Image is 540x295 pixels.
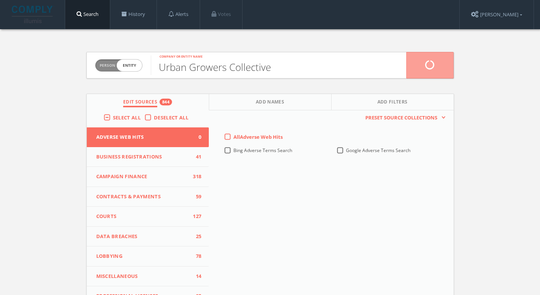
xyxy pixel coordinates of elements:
button: Preset Source Collections [362,114,446,122]
span: 41 [190,153,201,161]
span: 0 [190,133,201,141]
span: Add Names [256,99,284,107]
button: Data Breaches25 [87,227,209,247]
span: 25 [190,233,201,240]
button: Edit Sources844 [87,94,209,110]
button: Adverse Web Hits0 [87,127,209,147]
img: illumis [12,6,54,23]
span: Business Registrations [96,153,190,161]
span: Campaign Finance [96,173,190,180]
span: Preset Source Collections [362,114,441,122]
span: Miscellaneous [96,273,190,280]
button: Courts127 [87,207,209,227]
button: Campaign Finance318 [87,167,209,187]
span: Person [100,63,115,68]
button: Business Registrations41 [87,147,209,167]
span: 59 [190,193,201,201]
span: Contracts & Payments [96,193,190,201]
span: 318 [190,173,201,180]
span: Courts [96,213,190,220]
span: Lobbying [96,253,190,260]
span: Edit Sources [123,99,157,107]
button: Add Names [209,94,332,110]
span: entity [117,60,142,71]
span: Deselect All [154,114,188,121]
span: Google Adverse Terms Search [346,147,410,154]
button: Add Filters [332,94,454,110]
span: Add Filters [377,99,408,107]
span: Bing Adverse Terms Search [233,147,292,154]
span: All Adverse Web Hits [233,133,283,140]
span: Data Breaches [96,233,190,240]
button: Miscellaneous14 [87,267,209,287]
span: 127 [190,213,201,220]
span: 14 [190,273,201,280]
button: Contracts & Payments59 [87,187,209,207]
span: Adverse Web Hits [96,133,190,141]
span: 78 [190,253,201,260]
div: 844 [160,99,172,105]
button: Lobbying78 [87,246,209,267]
span: Select All [113,114,141,121]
